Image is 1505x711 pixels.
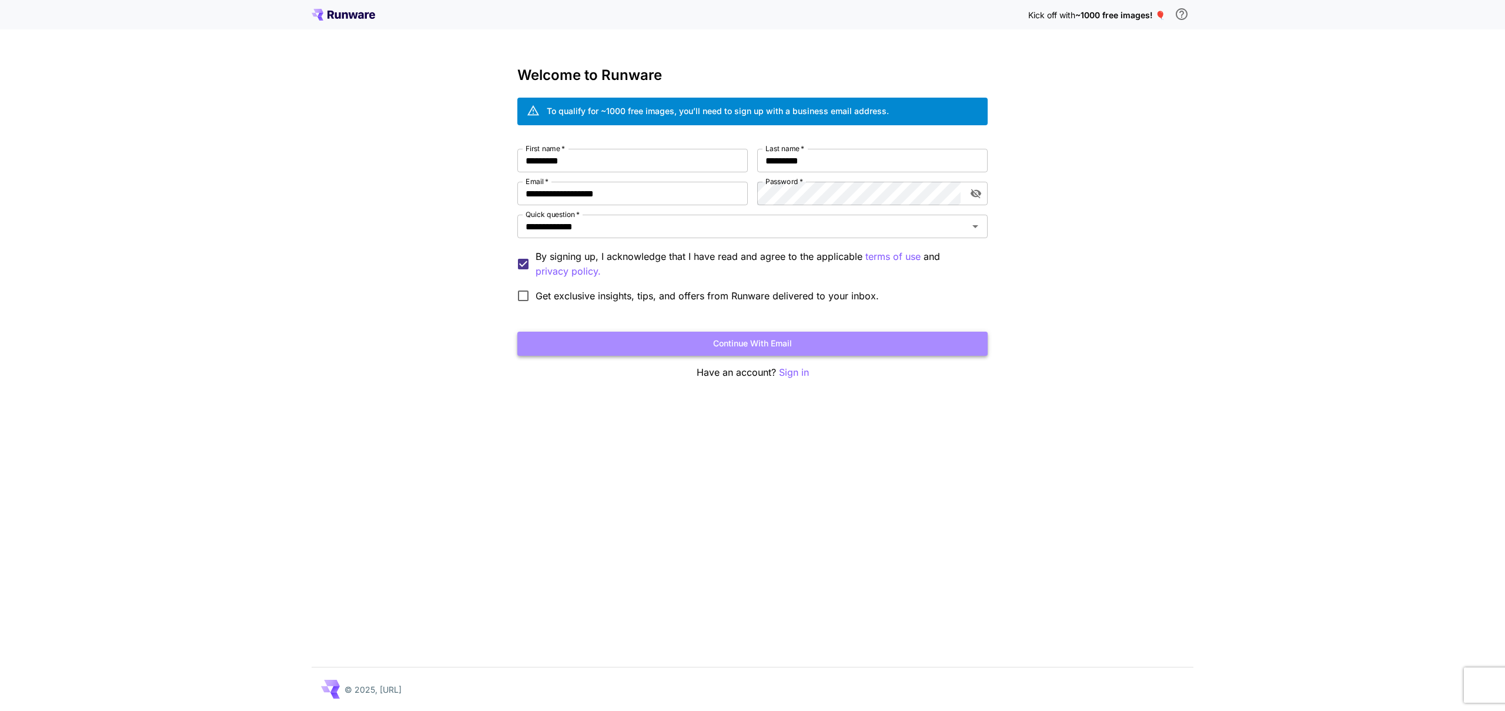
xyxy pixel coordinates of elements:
[547,105,889,117] div: To qualify for ~1000 free images, you’ll need to sign up with a business email address.
[765,143,804,153] label: Last name
[865,249,921,264] button: By signing up, I acknowledge that I have read and agree to the applicable and privacy policy.
[1170,2,1193,26] button: In order to qualify for free credit, you need to sign up with a business email address and click ...
[345,683,402,696] p: © 2025, [URL]
[517,365,988,380] p: Have an account?
[536,289,879,303] span: Get exclusive insights, tips, and offers from Runware delivered to your inbox.
[517,67,988,84] h3: Welcome to Runware
[517,332,988,356] button: Continue with email
[779,365,809,380] button: Sign in
[1075,10,1165,20] span: ~1000 free images! 🎈
[526,209,580,219] label: Quick question
[536,264,601,279] button: By signing up, I acknowledge that I have read and agree to the applicable terms of use and
[1028,10,1075,20] span: Kick off with
[865,249,921,264] p: terms of use
[536,264,601,279] p: privacy policy.
[765,176,803,186] label: Password
[967,218,984,235] button: Open
[536,249,978,279] p: By signing up, I acknowledge that I have read and agree to the applicable and
[965,183,986,204] button: toggle password visibility
[526,143,565,153] label: First name
[526,176,549,186] label: Email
